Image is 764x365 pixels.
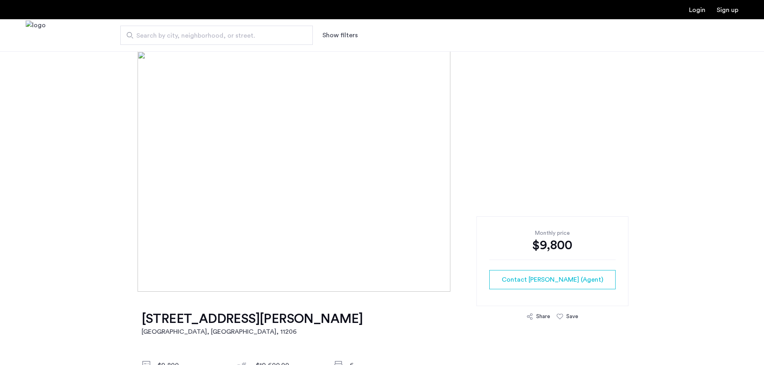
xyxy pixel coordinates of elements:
button: button [489,270,616,289]
h2: [GEOGRAPHIC_DATA], [GEOGRAPHIC_DATA] , 11206 [142,327,363,337]
input: Apartment Search [120,26,313,45]
button: Show or hide filters [322,30,358,40]
a: [STREET_ADDRESS][PERSON_NAME][GEOGRAPHIC_DATA], [GEOGRAPHIC_DATA], 11206 [142,311,363,337]
a: Cazamio Logo [26,20,46,50]
div: $9,800 [489,237,616,253]
img: [object%20Object] [138,51,626,292]
span: Contact [PERSON_NAME] (Agent) [502,275,603,284]
a: Login [689,7,705,13]
a: Registration [717,7,738,13]
h1: [STREET_ADDRESS][PERSON_NAME] [142,311,363,327]
img: logo [26,20,46,50]
div: Monthly price [489,229,616,237]
span: Search by city, neighborhood, or street. [136,31,290,40]
div: Save [566,313,578,321]
div: Share [536,313,550,321]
